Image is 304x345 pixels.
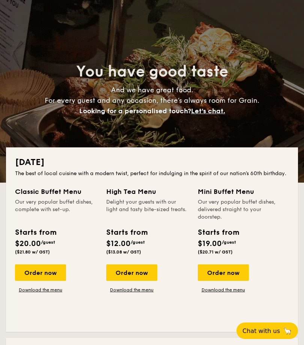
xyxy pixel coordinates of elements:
span: Let's chat. [191,107,225,115]
span: ($13.08 w/ GST) [106,249,141,255]
div: Starts from [15,227,53,238]
div: Our very popular buffet dishes, complete with set-up. [15,198,97,221]
div: High Tea Menu [106,186,188,197]
div: Delight your guests with our light and tasty bite-sized treats. [106,198,188,221]
span: $12.00 [106,239,131,248]
a: Download the menu [106,287,157,293]
div: Starts from [106,227,144,238]
div: Starts from [198,227,239,238]
a: Download the menu [198,287,249,293]
span: /guest [41,240,55,245]
span: /guest [222,240,236,245]
div: Our very popular buffet dishes, delivered straight to your doorstep. [198,198,286,221]
div: Order now [198,264,249,281]
span: Chat with us [242,327,280,334]
span: ($21.80 w/ GST) [15,249,50,255]
div: Order now [106,264,157,281]
a: Download the menu [15,287,66,293]
span: $20.00 [15,239,41,248]
span: And we have great food. For every guest and any occasion, there’s always room for Grain. [45,86,259,115]
span: Looking for a personalised touch? [79,107,191,115]
span: 🦙 [283,327,292,335]
button: Chat with us🦙 [236,322,298,339]
span: You have good taste [76,63,228,81]
div: Mini Buffet Menu [198,186,286,197]
h2: [DATE] [15,156,289,168]
div: The best of local cuisine with a modern twist, perfect for indulging in the spirit of our nation’... [15,170,289,177]
span: /guest [131,240,145,245]
span: $19.00 [198,239,222,248]
div: Order now [15,264,66,281]
span: ($20.71 w/ GST) [198,249,233,255]
div: Classic Buffet Menu [15,186,97,197]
